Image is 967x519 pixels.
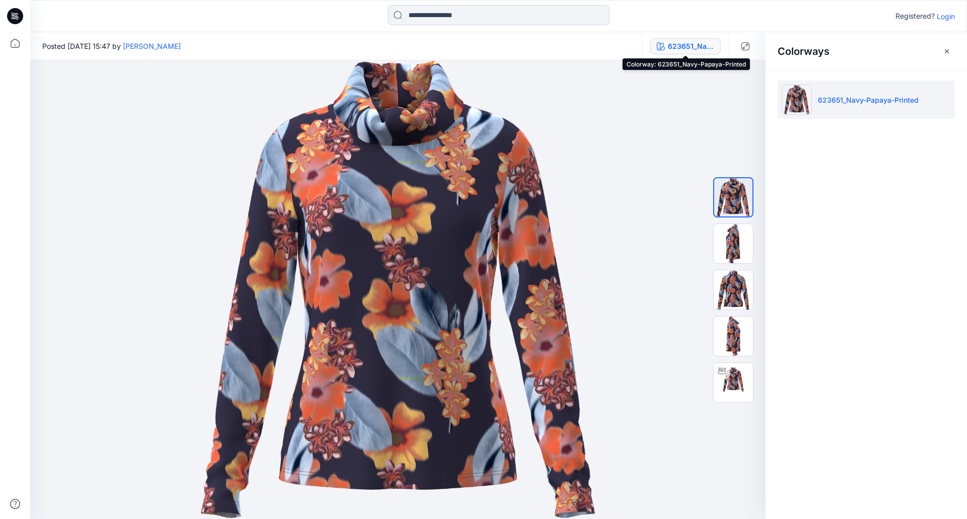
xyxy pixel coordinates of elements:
[778,45,830,57] h2: Colorways
[200,60,595,519] img: eyJhbGciOiJIUzI1NiIsImtpZCI6IjAiLCJzbHQiOiJzZXMiLCJ0eXAiOiJKV1QifQ.eyJkYXRhIjp7InR5cGUiOiJzdG9yYW...
[937,11,955,22] p: Login
[668,41,714,52] div: 623651_Navy-Papaya-Printed
[714,363,753,402] img: Turntable 38
[714,270,753,310] img: Back 38
[123,42,181,50] a: [PERSON_NAME]
[895,10,935,22] p: Registered?
[818,95,919,105] p: 623651_Navy-Papaya-Printed
[714,224,753,263] img: Left 38
[714,317,753,356] img: Right 38
[782,85,812,115] img: 623651_Navy-Papaya-Printed
[650,38,721,54] button: 623651_Navy-Papaya-Printed
[714,178,752,216] img: Front38
[42,41,181,51] span: Posted [DATE] 15:47 by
